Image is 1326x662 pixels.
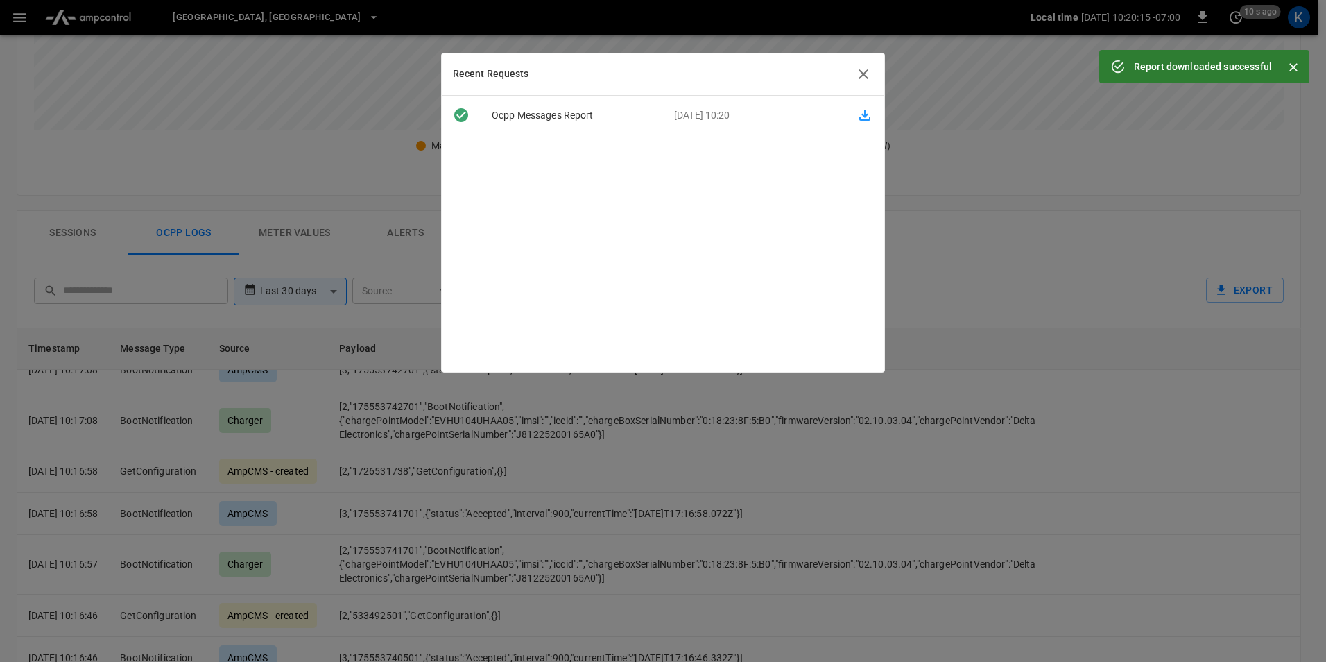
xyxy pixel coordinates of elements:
div: Downloaded [442,107,481,124]
div: Report downloaded successful [1134,54,1272,79]
p: Ocpp Messages Report [481,108,663,123]
p: [DATE] 10:20 [663,108,845,123]
button: Close [1283,57,1304,78]
h6: Recent Requests [453,67,529,82]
